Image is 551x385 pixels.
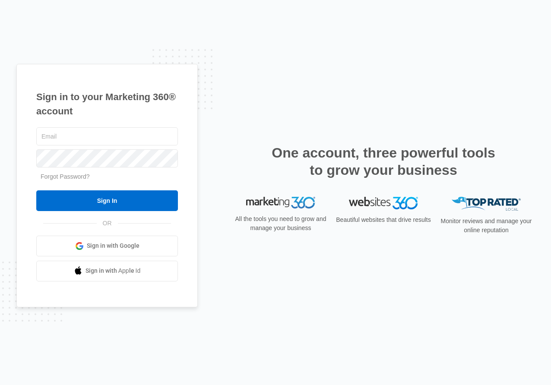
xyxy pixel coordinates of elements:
[335,215,432,224] p: Beautiful websites that drive results
[85,266,141,275] span: Sign in with Apple Id
[438,217,535,235] p: Monitor reviews and manage your online reputation
[349,197,418,209] img: Websites 360
[232,215,329,233] p: All the tools you need to grow and manage your business
[36,90,178,118] h1: Sign in to your Marketing 360® account
[36,236,178,256] a: Sign in with Google
[41,173,90,180] a: Forgot Password?
[87,241,139,250] span: Sign in with Google
[269,144,498,179] h2: One account, three powerful tools to grow your business
[36,261,178,281] a: Sign in with Apple Id
[97,219,118,228] span: OR
[36,190,178,211] input: Sign In
[452,197,521,211] img: Top Rated Local
[246,197,315,209] img: Marketing 360
[36,127,178,145] input: Email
